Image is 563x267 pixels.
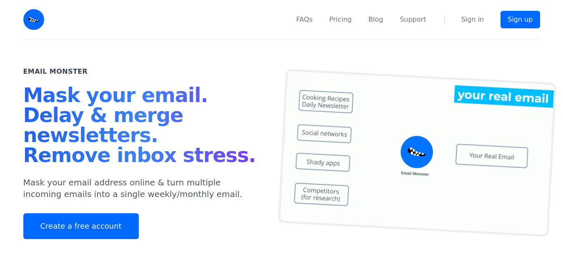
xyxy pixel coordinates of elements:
h1: Mask your email. Delay & merge newsletters. Remove inbox stress. [23,85,262,168]
a: FAQs [296,15,313,25]
a: Pricing [329,15,352,25]
a: Blog [368,15,383,25]
img: temp mail, free temporary mail, Temporary Email [278,69,556,237]
img: Email Monster [23,9,44,30]
a: Sign in [461,15,484,25]
a: Create a free account [23,213,139,239]
a: Sign up [500,11,540,28]
p: Mask your email address online & turn multiple incoming emails into a single weekly/monthly email. [23,177,262,200]
h2: Email Monster [23,67,88,77]
a: Support [400,15,426,25]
